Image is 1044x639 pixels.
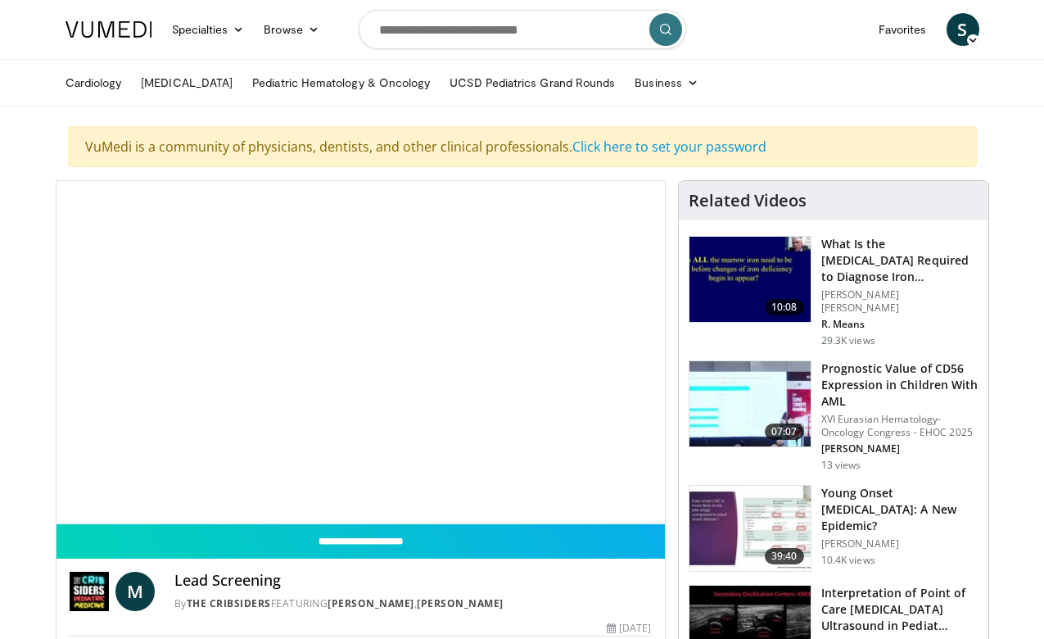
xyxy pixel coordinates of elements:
[765,424,804,440] span: 07:07
[689,236,978,347] a: 10:08 What Is the [MEDICAL_DATA] Required to Diagnose Iron Deficienc… [PERSON_NAME] [PERSON_NAME]...
[821,554,875,567] p: 10.4K views
[162,13,255,46] a: Specialties
[821,442,978,455] p: [PERSON_NAME]
[821,288,978,315] p: [PERSON_NAME] [PERSON_NAME]
[625,66,708,99] a: Business
[607,621,651,636] div: [DATE]
[359,10,686,49] input: Search topics, interventions
[242,66,440,99] a: Pediatric Hematology & Oncology
[572,138,766,156] a: Click here to set your password
[56,66,132,99] a: Cardiology
[821,459,861,472] p: 13 views
[174,596,652,611] div: By FEATURING ,
[689,237,811,322] img: 15adaf35-b496-4260-9f93-ea8e29d3ece7.150x105_q85_crop-smart_upscale.jpg
[66,21,152,38] img: VuMedi Logo
[689,361,811,446] img: b564b8fe-5ee4-46fb-abd6-0495060da1f5.150x105_q85_crop-smart_upscale.jpg
[174,572,652,590] h4: Lead Screening
[821,537,978,551] p: [PERSON_NAME]
[869,13,937,46] a: Favorites
[440,66,625,99] a: UCSD Pediatrics Grand Rounds
[131,66,242,99] a: [MEDICAL_DATA]
[689,486,811,571] img: b23cd043-23fa-4b3f-b698-90acdd47bf2e.150x105_q85_crop-smart_upscale.jpg
[821,485,978,534] h3: Young Onset [MEDICAL_DATA]: A New Epidemic?
[765,299,804,315] span: 10:08
[56,181,665,524] video-js: Video Player
[70,572,109,611] img: The Cribsiders
[821,585,978,634] h3: Interpretation of Point of Care [MEDICAL_DATA] Ultrasound in Pediat…
[689,360,978,472] a: 07:07 Prognostic Value of CD56 Expression in Children With AML XVI Eurasian Hematology-Oncology C...
[689,485,978,572] a: 39:40 Young Onset [MEDICAL_DATA]: A New Epidemic? [PERSON_NAME] 10.4K views
[821,334,875,347] p: 29.3K views
[254,13,329,46] a: Browse
[821,236,978,285] h3: What Is the [MEDICAL_DATA] Required to Diagnose Iron Deficienc…
[821,413,978,439] p: XVI Eurasian Hematology-Oncology Congress - EHOC 2025
[68,126,977,167] div: VuMedi is a community of physicians, dentists, and other clinical professionals.
[417,596,504,610] a: [PERSON_NAME]
[821,360,978,410] h3: Prognostic Value of CD56 Expression in Children With AML
[689,191,807,211] h4: Related Videos
[947,13,979,46] a: S
[765,548,804,564] span: 39:40
[187,596,271,610] a: The Cribsiders
[115,572,155,611] a: M
[821,318,978,331] p: R. Means
[328,596,414,610] a: [PERSON_NAME]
